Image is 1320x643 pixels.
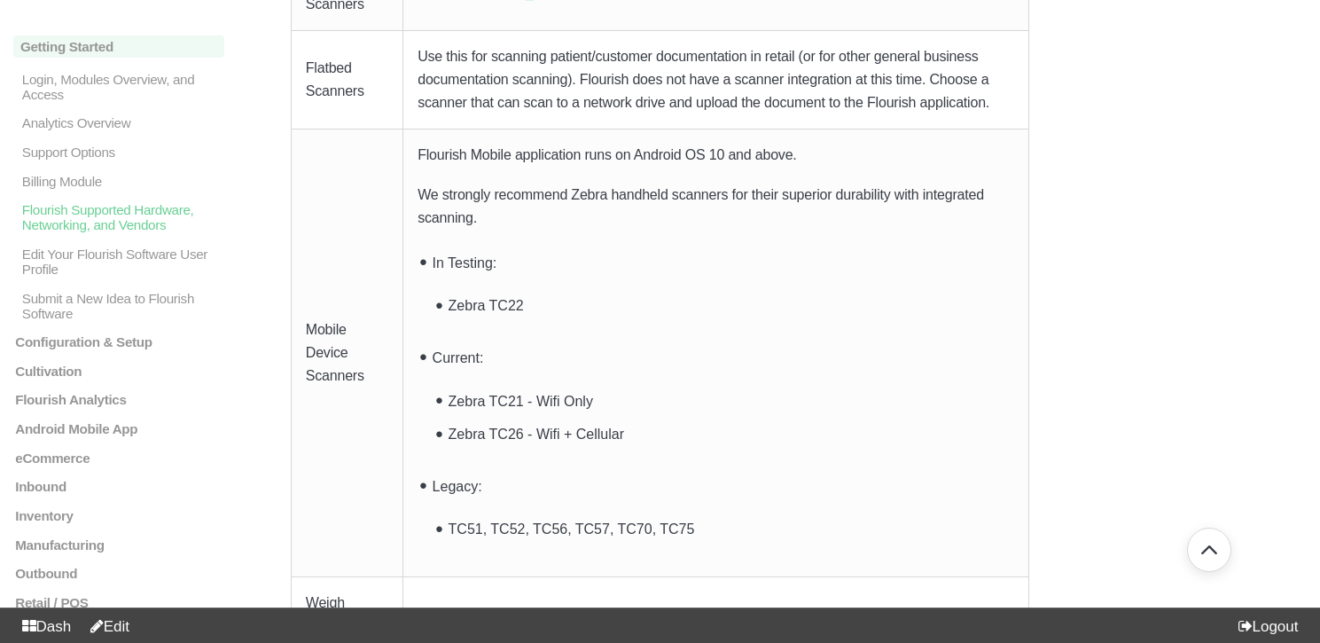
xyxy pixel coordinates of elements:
a: Inventory [13,508,224,523]
a: Retail / POS [13,594,224,609]
a: eCommerce [13,450,224,465]
a: Configuration & Setup [13,334,224,349]
li: In Testing: [426,244,1014,339]
p: Support Options [20,145,224,160]
p: Mobile Device Scanners [306,318,388,388]
a: Flourish Analytics [13,392,224,407]
p: Login, Modules Overview, and Access [20,71,224,101]
li: TC51, TC52, TC56, TC57, TC70, TC75 [442,511,1007,545]
a: Login, Modules Overview, and Access [13,71,224,101]
a: Analytics Overview [13,115,224,130]
a: Getting Started [13,35,224,58]
a: Support Options [13,145,224,160]
li: Legacy: [426,467,1014,562]
p: Edit Your Flourish Software User Profile [20,247,224,277]
p: Submit a New Idea to Flourish Software [20,290,224,320]
a: Dash [14,618,71,635]
li: Zebra TC21 - Wifi Only [442,382,1007,416]
a: Android Mobile App [13,421,224,436]
p: While not integrated, we do recommend the Ohaus Ranger 3000 Series [418,603,1014,626]
li: Current: [426,339,1014,467]
a: Edit Your Flourish Software User Profile [13,247,224,277]
li: Zebra TC26 - Wifi + Cellular [442,415,1007,449]
a: Flourish Supported Hardware, Networking, and Vendors [13,202,224,232]
p: Flourish Supported Hardware, Networking, and Vendors [20,202,224,232]
a: Outbound [13,566,224,581]
a: Edit [82,618,129,635]
p: We strongly recommend Zebra handheld scanners for their superior durability with integrated scann... [418,184,1014,230]
a: Inbound [13,479,224,494]
a: Billing Module [13,173,224,188]
button: Go back to top of document [1187,528,1231,572]
p: Flourish Mobile application runs on Android OS 10 and above. [418,144,1014,167]
p: Weigh Scales [306,592,388,638]
a: Cultivation [13,363,224,378]
a: Manufacturing [13,537,224,552]
p: Analytics Overview [20,115,224,130]
p: Flatbed Scanners [306,57,388,103]
p: Billing Module [20,173,224,188]
p: Use this for scanning patient/customer documentation in retail (or for other general business doc... [418,45,1014,114]
a: Submit a New Idea to Flourish Software [13,290,224,320]
li: Zebra TC22 [442,287,1007,321]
